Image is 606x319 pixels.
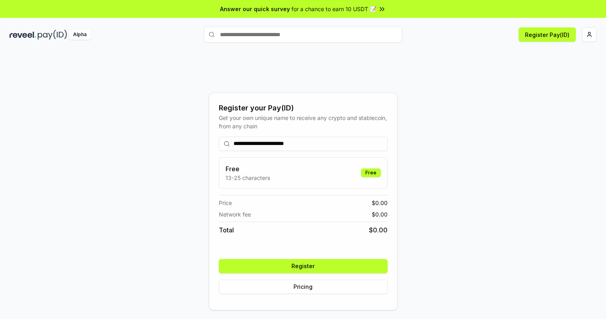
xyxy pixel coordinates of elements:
[219,259,388,273] button: Register
[10,30,36,40] img: reveel_dark
[219,225,234,235] span: Total
[219,280,388,294] button: Pricing
[372,210,388,218] span: $ 0.00
[219,114,388,130] div: Get your own unique name to receive any crypto and stablecoin, from any chain
[519,27,576,42] button: Register Pay(ID)
[291,5,376,13] span: for a chance to earn 10 USDT 📝
[219,102,388,114] div: Register your Pay(ID)
[69,30,91,40] div: Alpha
[219,199,232,207] span: Price
[226,164,270,174] h3: Free
[369,225,388,235] span: $ 0.00
[361,168,381,177] div: Free
[372,199,388,207] span: $ 0.00
[226,174,270,182] p: 13-25 characters
[220,5,290,13] span: Answer our quick survey
[219,210,251,218] span: Network fee
[38,30,67,40] img: pay_id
